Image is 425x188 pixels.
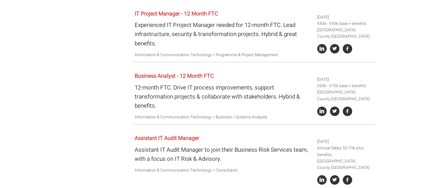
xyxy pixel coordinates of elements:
li: [DATE] [317,14,373,21]
li: [GEOGRAPHIC_DATA] County [GEOGRAPHIC_DATA] [317,158,373,171]
p: Assistant IT Audit Manager to join their Business Risk Services team, with a focus on IT Risk & A... [135,145,312,163]
a: IT Project Manager - 12 Month FTC [135,10,218,18]
li: Annual Salary 50-70k plus benefits [317,145,373,158]
li: €60k - €70k base + benefits [317,83,373,89]
li: [DATE] [317,76,373,83]
a: Business Analyst - 12 Month FTC [135,72,214,80]
p: Experienced IT Project Manager needed for 12-month FTC. Lead infrastructure, security & transform... [135,21,312,48]
li: [GEOGRAPHIC_DATA] County [GEOGRAPHIC_DATA] [317,27,373,40]
p: Information & Communication Technology > Consultants [135,167,312,174]
li: [DATE] [317,139,373,145]
p: Information & Communication Technology > Programme & Project Management [135,52,312,58]
li: [GEOGRAPHIC_DATA] County [GEOGRAPHIC_DATA] [317,89,373,102]
p: 12-month FTC. Drive IT process improvements, support transformation projects & collaborate with s... [135,83,312,111]
li: €80k - €95k base + benefits [317,21,373,27]
a: Assistant IT Audit Manager [135,134,199,142]
p: Information & Communication Technology > Business / Systems Analysts [135,114,312,120]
